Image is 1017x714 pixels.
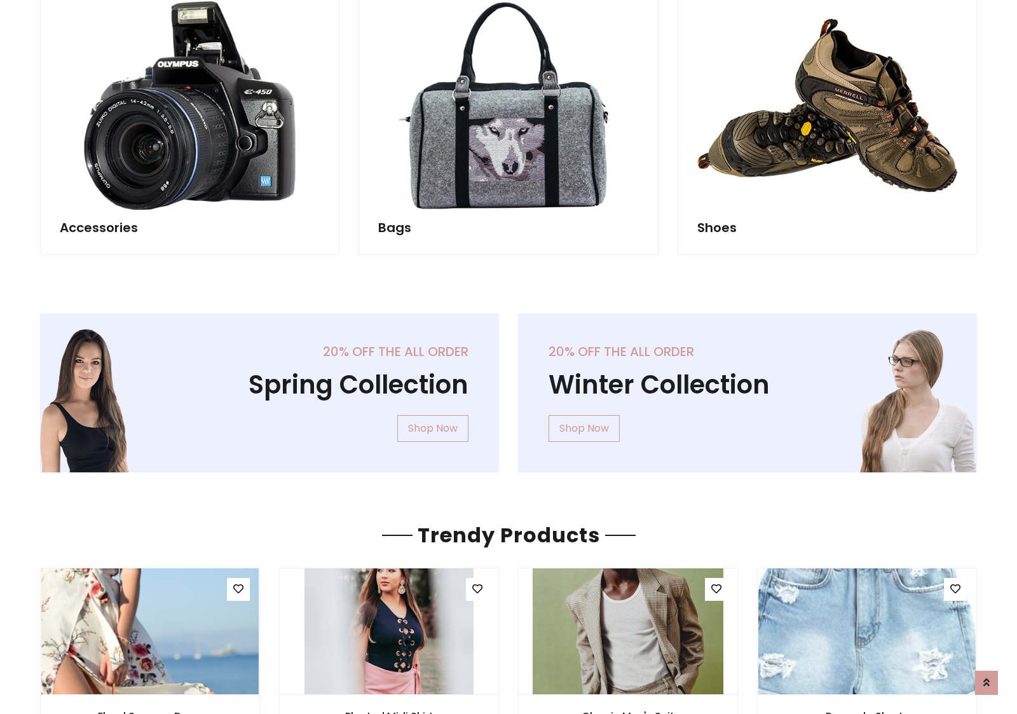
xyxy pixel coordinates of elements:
h1: Winter Collection [549,369,946,400]
a: Shop Now [549,415,620,442]
h5: 20% off the all order [71,344,468,359]
h1: Spring Collection [71,369,468,400]
h5: Shoes [697,220,957,235]
h5: Accessories [60,220,320,235]
h5: 20% off the all order [549,344,946,359]
h5: Bags [378,220,638,235]
a: Shop Now [397,415,468,442]
span: Trendy Products [413,521,605,549]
